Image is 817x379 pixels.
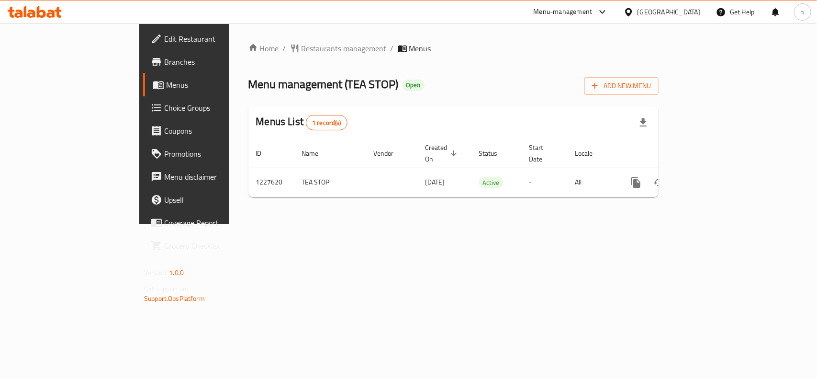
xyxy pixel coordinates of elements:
[143,119,276,142] a: Coupons
[143,165,276,188] a: Menu disclaimer
[625,171,648,194] button: more
[374,148,406,159] span: Vendor
[294,168,366,197] td: TEA STOP
[290,43,387,54] a: Restaurants management
[248,73,399,95] span: Menu management ( TEA STOP )
[143,27,276,50] a: Edit Restaurant
[529,142,556,165] span: Start Date
[302,43,387,54] span: Restaurants management
[534,6,593,18] div: Menu-management
[248,139,724,197] table: enhanced table
[403,80,425,91] div: Open
[144,292,205,305] a: Support.OpsPlatform
[306,118,347,127] span: 1 record(s)
[479,177,504,188] span: Active
[164,102,268,114] span: Choice Groups
[144,283,188,295] span: Get support on:
[425,176,445,188] span: [DATE]
[522,168,568,197] td: -
[169,266,184,279] span: 1.0.0
[306,115,347,130] div: Total records count
[143,142,276,165] a: Promotions
[164,56,268,68] span: Branches
[164,240,268,252] span: Grocery Checklist
[164,194,268,206] span: Upsell
[143,50,276,73] a: Branches
[479,148,510,159] span: Status
[143,211,276,234] a: Coverage Report
[144,266,168,279] span: Version:
[409,43,431,54] span: Menus
[143,96,276,119] a: Choice Groups
[166,79,268,91] span: Menus
[164,33,268,45] span: Edit Restaurant
[256,148,274,159] span: ID
[403,81,425,89] span: Open
[648,171,671,194] button: Change Status
[638,7,701,17] div: [GEOGRAPHIC_DATA]
[143,234,276,257] a: Grocery Checklist
[617,139,724,168] th: Actions
[632,111,655,134] div: Export file
[164,125,268,137] span: Coupons
[801,7,805,17] span: n
[575,148,605,159] span: Locale
[592,80,651,92] span: Add New Menu
[568,168,617,197] td: All
[391,43,394,54] li: /
[256,115,347,130] h2: Menus List
[164,171,268,183] span: Menu disclaimer
[425,142,460,165] span: Created On
[164,217,268,229] span: Coverage Report
[164,148,268,160] span: Promotions
[248,43,659,54] nav: breadcrumb
[143,73,276,96] a: Menus
[143,188,276,211] a: Upsell
[302,148,331,159] span: Name
[283,43,286,54] li: /
[584,77,659,95] button: Add New Menu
